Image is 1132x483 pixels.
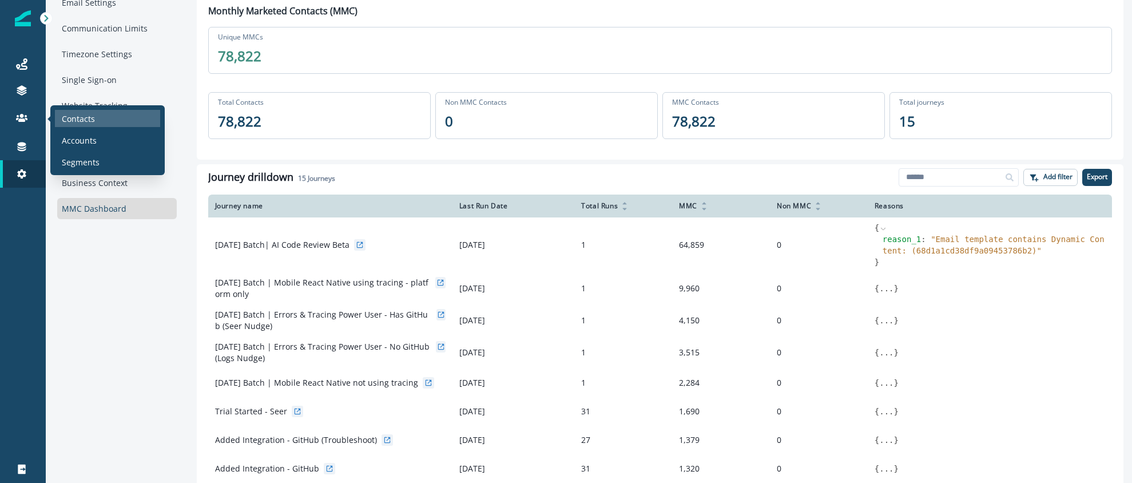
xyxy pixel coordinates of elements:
p: Export [1087,173,1107,181]
button: ... [879,347,893,358]
p: 78,822 [672,111,716,132]
td: 27 [574,426,672,454]
td: 31 [574,454,672,483]
p: Unique MMCs [218,32,263,42]
td: 3,515 [672,336,770,369]
p: [DATE] [459,283,568,294]
p: [DATE] Batch| AI Code Review Beta [215,239,349,251]
div: Communication Limits [57,18,177,39]
p: [DATE] [459,239,568,251]
span: { [875,223,879,232]
button: ... [879,377,893,389]
td: 1 [574,336,672,369]
p: Total journeys [899,97,944,108]
span: { [875,316,879,325]
button: Export [1082,169,1112,186]
p: [DATE] [459,463,568,474]
button: ... [879,463,893,474]
p: Non MMC Contacts [445,97,507,108]
p: [DATE] [459,347,568,358]
p: MMC Contacts [672,97,719,108]
p: [DATE] [459,434,568,446]
p: [DATE] [459,377,568,389]
div: Journey name [215,201,446,211]
td: 1 [574,217,672,272]
p: Total Contacts [218,97,264,108]
td: 1 [574,369,672,397]
td: 0 [770,304,868,336]
td: 1 [574,304,672,336]
p: Trial Started - Seer [215,406,287,417]
p: [DATE] Batch | Errors & Tracing Power User - No GitHub (Logs Nudge) [215,341,432,364]
p: Added Integration - GitHub [215,463,319,474]
div: MMC Dashboard [57,198,177,219]
p: [DATE] [459,315,568,326]
div: Website Tracking [57,95,177,116]
td: 4,150 [672,304,770,336]
span: 15 [298,173,306,183]
span: { [875,348,879,357]
img: Inflection [15,10,31,26]
p: Accounts [62,134,97,147]
span: } [894,407,899,416]
p: 78,822 [218,46,261,66]
p: Added Integration - GitHub (Troubleshoot) [215,434,377,446]
div: Business Context [57,172,177,193]
div: Single Sign-on [57,69,177,90]
td: 0 [770,397,868,426]
div: : [883,233,1105,256]
td: 0 [770,454,868,483]
h1: Journey drilldown [208,171,293,184]
button: ... [879,406,893,417]
div: Total Runs [581,200,665,212]
span: } [894,464,899,473]
span: { [875,284,879,293]
td: 2,284 [672,369,770,397]
p: [DATE] Batch | Mobile React Native using tracing - platform only [215,277,431,300]
button: ... [879,283,893,294]
div: MMC [679,200,763,212]
td: 0 [770,336,868,369]
p: 15 [899,111,915,132]
td: 1,379 [672,426,770,454]
td: 9,960 [672,272,770,304]
p: Add filter [1043,173,1073,181]
td: 1,690 [672,397,770,426]
p: [DATE] [459,406,568,417]
p: [DATE] Batch | Mobile React Native not using tracing [215,377,418,389]
button: ... [879,315,893,326]
span: { [875,407,879,416]
p: Segments [62,156,100,168]
span: { [875,464,879,473]
button: Add filter [1023,169,1078,186]
span: reason_1 [883,235,921,244]
span: } [894,436,899,445]
span: { [875,378,879,387]
span: } [894,316,899,325]
td: 31 [574,397,672,426]
td: 0 [770,426,868,454]
p: Contacts [62,113,95,125]
span: } [875,258,879,267]
td: 1,320 [672,454,770,483]
button: ... [879,434,893,446]
h2: Journeys [298,175,335,183]
p: Monthly Marketed Contacts (MMC) [208,4,1112,18]
span: } [894,378,899,387]
a: Segments [55,153,160,171]
td: 0 [770,369,868,397]
span: " Email template contains Dynamic Content: (68d1a1cd38df9a09453786b2) " [883,235,1105,255]
span: { [875,436,879,445]
p: 0 [445,111,453,132]
div: Non MMC [777,200,861,212]
div: Reasons [875,201,1105,211]
td: 1 [574,272,672,304]
td: 0 [770,217,868,272]
div: Last Run Date [459,201,568,211]
span: } [894,284,899,293]
a: Contacts [55,110,160,127]
p: [DATE] Batch | Errors & Tracing Power User - Has GitHub (Seer Nudge) [215,309,432,332]
td: 64,859 [672,217,770,272]
span: } [894,348,899,357]
div: Timezone Settings [57,43,177,65]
